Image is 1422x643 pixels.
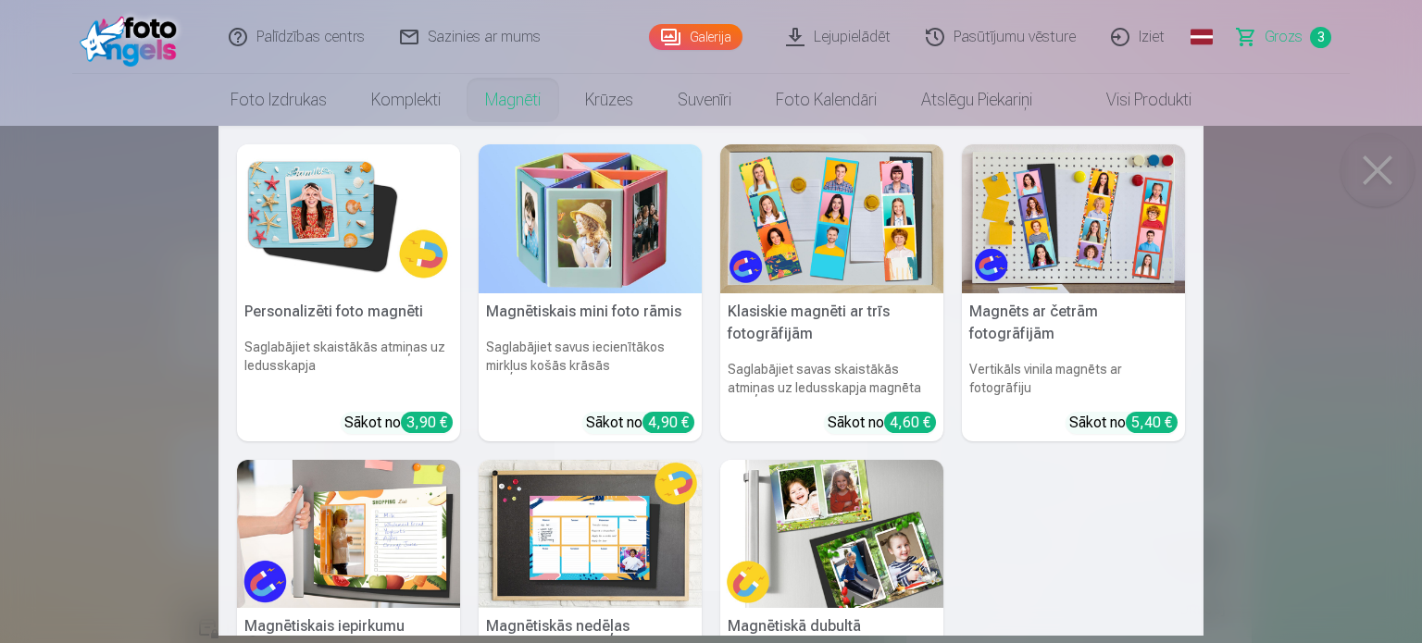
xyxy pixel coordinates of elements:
[1069,412,1178,434] div: Sākot no
[720,293,943,352] h5: Klasiskie magnēti ar trīs fotogrāfijām
[720,352,943,404] h6: Saglabājiet savas skaistākās atmiņas uz ledusskapja magnēta
[720,144,943,293] img: Klasiskie magnēti ar trīs fotogrāfijām
[237,293,460,330] h5: Personalizēti foto magnēti
[344,412,453,434] div: Sākot no
[479,144,702,441] a: Magnētiskais mini foto rāmisMagnētiskais mini foto rāmisSaglabājiet savus iecienītākos mirkļus ko...
[1310,27,1331,48] span: 3
[754,74,899,126] a: Foto kalendāri
[479,330,702,404] h6: Saglabājiet savus iecienītākos mirkļus košās krāsās
[1265,26,1303,48] span: Grozs
[642,412,694,433] div: 4,90 €
[899,74,1054,126] a: Atslēgu piekariņi
[479,460,702,609] img: Magnētiskās nedēļas piezīmes/grafiki 20x30 cm
[237,460,460,609] img: Magnētiskais iepirkumu saraksts
[1054,74,1214,126] a: Visi produkti
[884,412,936,433] div: 4,60 €
[586,412,694,434] div: Sākot no
[962,144,1185,441] a: Magnēts ar četrām fotogrāfijāmMagnēts ar četrām fotogrāfijāmVertikāls vinila magnēts ar fotogrāfi...
[962,144,1185,293] img: Magnēts ar četrām fotogrāfijām
[80,7,186,67] img: /fa1
[479,293,702,330] h5: Magnētiskais mini foto rāmis
[237,144,460,293] img: Personalizēti foto magnēti
[720,460,943,609] img: Magnētiskā dubultā fotogrāfija 6x9 cm
[349,74,463,126] a: Komplekti
[962,352,1185,404] h6: Vertikāls vinila magnēts ar fotogrāfiju
[649,24,742,50] a: Galerija
[237,144,460,441] a: Personalizēti foto magnētiPersonalizēti foto magnētiSaglabājiet skaistākās atmiņas uz ledusskapja...
[655,74,754,126] a: Suvenīri
[208,74,349,126] a: Foto izdrukas
[563,74,655,126] a: Krūzes
[828,412,936,434] div: Sākot no
[237,330,460,404] h6: Saglabājiet skaistākās atmiņas uz ledusskapja
[463,74,563,126] a: Magnēti
[962,293,1185,352] h5: Magnēts ar četrām fotogrāfijām
[1126,412,1178,433] div: 5,40 €
[720,144,943,441] a: Klasiskie magnēti ar trīs fotogrāfijāmKlasiskie magnēti ar trīs fotogrāfijāmSaglabājiet savas ska...
[479,144,702,293] img: Magnētiskais mini foto rāmis
[401,412,453,433] div: 3,90 €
